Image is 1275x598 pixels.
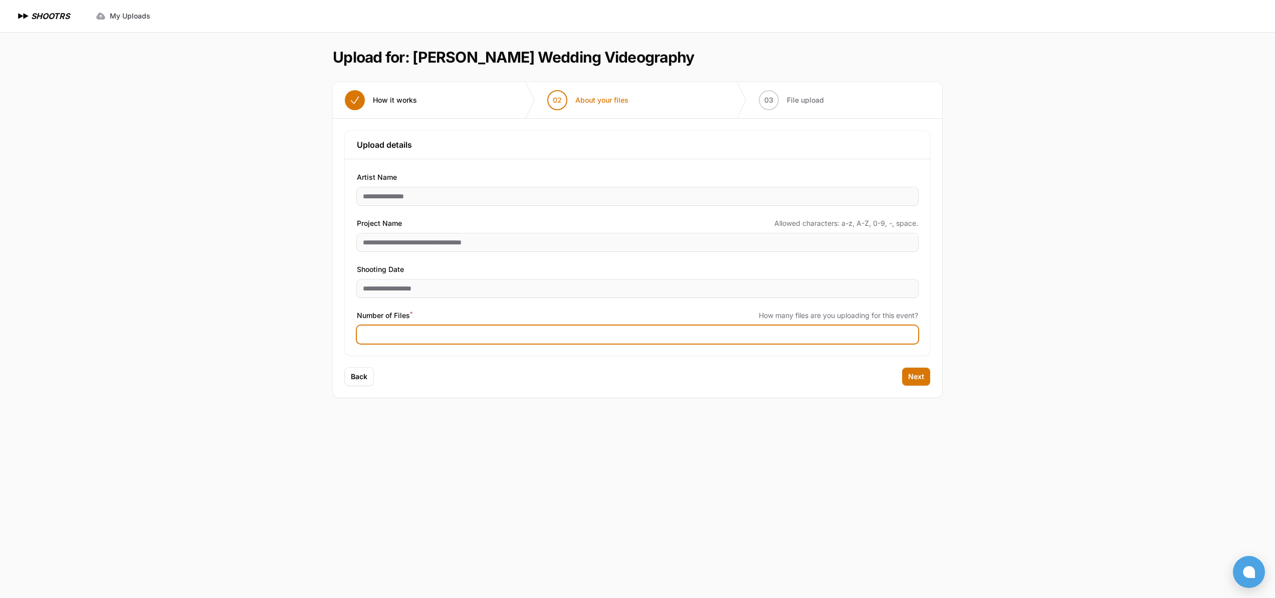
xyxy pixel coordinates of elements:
span: My Uploads [110,11,150,21]
a: My Uploads [90,7,156,25]
span: Allowed characters: a-z, A-Z, 0-9, -, space. [774,218,918,228]
button: 03 File upload [747,82,836,118]
button: Back [345,368,373,386]
span: How many files are you uploading for this event? [759,311,918,321]
h3: Upload details [357,139,918,151]
span: About your files [575,95,628,105]
img: SHOOTRS [16,10,31,22]
span: 02 [553,95,562,105]
span: Artist Name [357,171,397,183]
h1: SHOOTRS [31,10,70,22]
button: 02 About your files [535,82,641,118]
span: Next [908,372,924,382]
span: Project Name [357,217,402,229]
h1: Upload for: [PERSON_NAME] Wedding Videography [333,48,694,66]
button: Open chat window [1233,556,1265,588]
a: SHOOTRS SHOOTRS [16,10,70,22]
span: 03 [764,95,773,105]
span: Back [351,372,367,382]
span: Shooting Date [357,263,404,275]
span: Number of Files [357,310,412,322]
span: File upload [787,95,824,105]
button: How it works [333,82,429,118]
button: Next [902,368,930,386]
span: How it works [373,95,417,105]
